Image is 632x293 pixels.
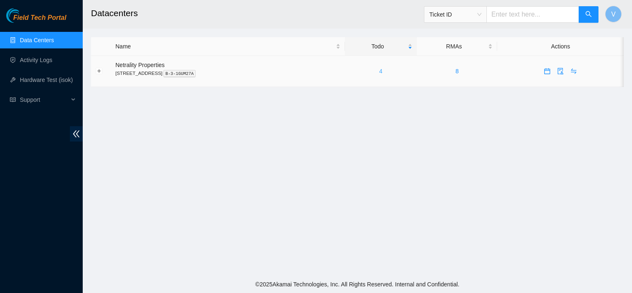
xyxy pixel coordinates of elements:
span: Ticket ID [429,8,481,21]
a: Data Centers [20,37,54,43]
button: Expand row [96,68,103,74]
a: Hardware Test (isok) [20,77,73,83]
img: Akamai Technologies [6,8,42,23]
input: Enter text here... [486,6,579,23]
a: audit [554,68,567,74]
span: swap [567,68,580,74]
span: audit [554,68,567,74]
span: Netrality Properties [115,62,165,68]
kbd: B-3-1GUM27A [163,70,196,77]
button: swap [567,65,580,78]
th: Actions [497,37,624,56]
button: audit [554,65,567,78]
span: search [585,11,592,19]
a: Akamai TechnologiesField Tech Portal [6,15,66,26]
footer: © 2025 Akamai Technologies, Inc. All Rights Reserved. Internal and Confidential. [83,276,632,293]
a: swap [567,68,580,74]
a: 4 [379,68,383,74]
span: double-left [70,126,83,142]
a: Activity Logs [20,57,53,63]
a: 8 [455,68,459,74]
a: calendar [541,68,554,74]
span: Field Tech Portal [13,14,66,22]
button: search [579,6,598,23]
p: [STREET_ADDRESS] [115,70,340,77]
span: V [611,9,616,19]
span: Support [20,91,69,108]
button: V [605,6,622,22]
button: calendar [541,65,554,78]
span: read [10,97,16,103]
